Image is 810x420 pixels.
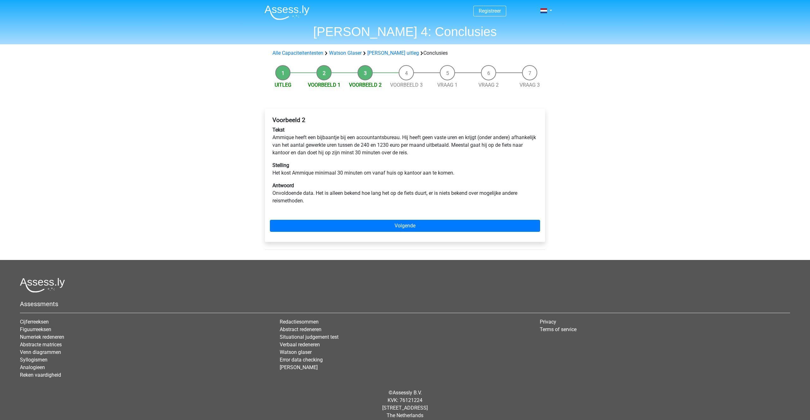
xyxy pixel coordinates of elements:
a: Venn diagrammen [20,349,61,355]
a: Assessly B.V. [393,390,422,396]
a: Voorbeeld 1 [308,82,340,88]
b: Antwoord [272,182,294,188]
p: Het kost Ammique minimaal 30 minuten om vanaf huis op kantoor aan te komen. [272,162,538,177]
a: Verbaal redeneren [280,342,320,348]
a: Abstracte matrices [20,342,62,348]
b: Stelling [272,162,289,168]
a: Cijferreeksen [20,319,49,325]
h1: [PERSON_NAME] 4: Conclusies [259,24,551,39]
img: Assessly logo [20,278,65,293]
a: Redactiesommen [280,319,319,325]
a: Watson glaser [280,349,312,355]
p: Ammique heeft een bijbaantje bij een accountantsbureau. Hij heeft geen vaste uren en krijgt (onde... [272,126,538,157]
a: Syllogismen [20,357,47,363]
div: Conclusies [270,49,540,57]
a: Voorbeeld 2 [349,82,382,88]
p: Onvoldoende data. Het is alleen bekend hoe lang het op de fiets duurt, er is niets bekend over mo... [272,182,538,205]
a: Abstract redeneren [280,326,321,332]
b: Tekst [272,127,284,133]
a: Alle Capaciteitentesten [272,50,323,56]
a: Privacy [540,319,556,325]
a: Uitleg [275,82,291,88]
img: Assessly [265,5,309,20]
a: Situational judgement test [280,334,339,340]
a: Vraag 3 [520,82,540,88]
a: [PERSON_NAME] uitleg [367,50,419,56]
a: Error data checking [280,357,323,363]
a: Analogieen [20,364,45,370]
a: Numeriek redeneren [20,334,64,340]
a: Vraag 2 [478,82,499,88]
a: Figuurreeksen [20,326,51,332]
a: Reken vaardigheid [20,372,61,378]
a: Volgende [270,220,540,232]
a: Vraag 1 [437,82,458,88]
a: Registreer [479,8,501,14]
a: Voorbeeld 3 [390,82,423,88]
h5: Assessments [20,300,790,308]
a: Terms of service [540,326,576,332]
b: Voorbeeld 2 [272,116,305,124]
a: Watson Glaser [329,50,362,56]
a: [PERSON_NAME] [280,364,318,370]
